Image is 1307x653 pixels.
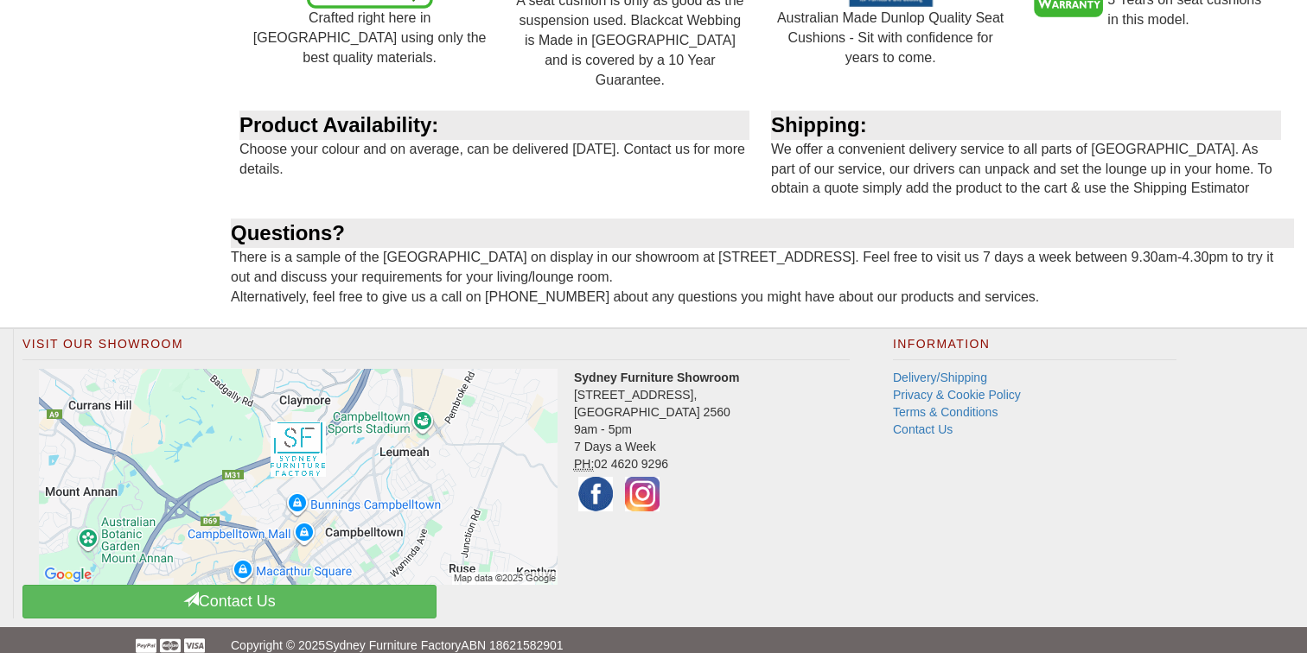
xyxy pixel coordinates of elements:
[893,405,998,419] a: Terms & Conditions
[893,388,1021,402] a: Privacy & Cookie Policy
[771,111,1281,140] div: Shipping:
[35,369,561,585] a: Click to activate map
[893,371,987,384] a: Delivery/Shipping
[574,457,594,472] abbr: Phone
[893,338,1176,360] h2: Information
[762,111,1294,219] div: We offer a convenient delivery service to all parts of [GEOGRAPHIC_DATA]. As part of our service,...
[574,472,617,516] img: Facebook
[574,371,739,384] strong: Sydney Furniture Showroom
[22,338,850,360] h2: Visit Our Showroom
[621,472,664,516] img: Instagram
[231,111,762,200] div: Choose your colour and on average, can be delivered [DATE]. Contact us for more details.
[893,422,953,436] a: Contact Us
[39,369,558,585] img: Click to activate map
[231,219,1294,248] div: Questions?
[239,111,749,140] div: Product Availability:
[325,638,461,652] a: Sydney Furniture Factory
[22,585,437,618] a: Contact Us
